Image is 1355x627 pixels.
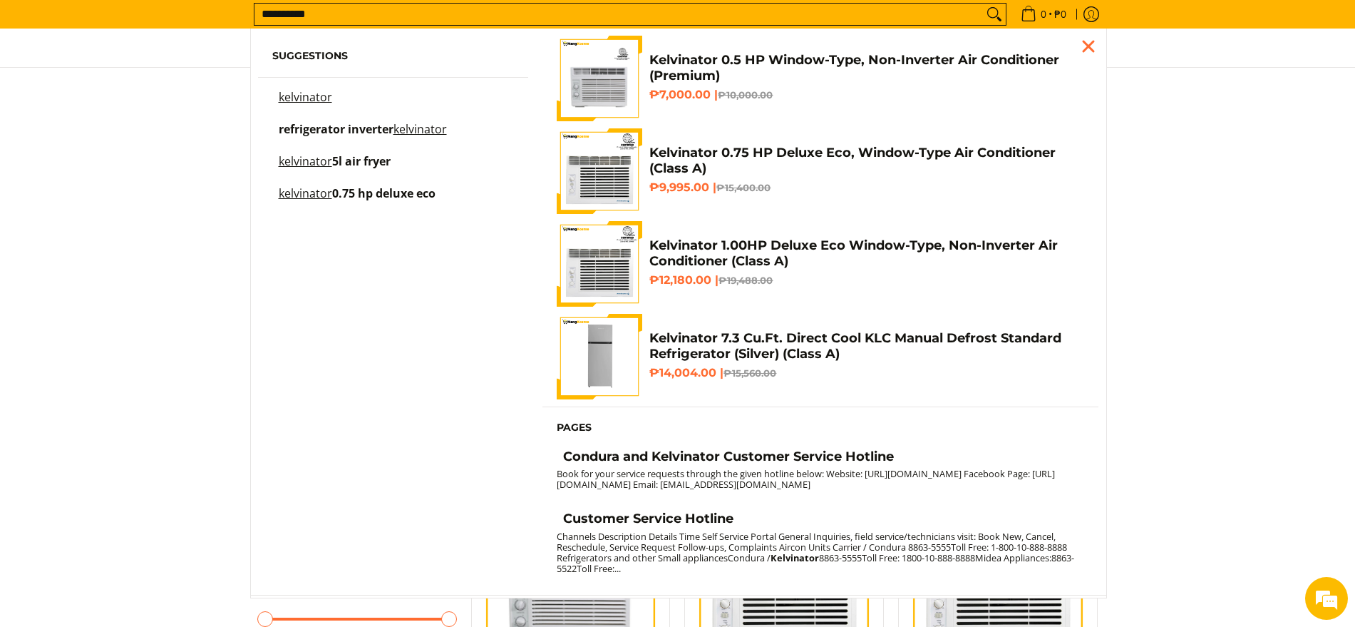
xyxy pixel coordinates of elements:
[557,221,1084,307] a: Kelvinator 1.00HP Deluxe Eco Window-Type, Non-Inverter Air Conditioner (Class A) Kelvinator 1.00H...
[1052,9,1068,19] span: ₱0
[718,89,773,101] del: ₱10,000.00
[279,121,393,137] span: refrigerator inverter
[557,511,1084,531] a: Customer Service Hotline
[272,124,515,149] a: refrigerator inverter kelvinator
[272,156,515,181] a: kelvinator 5l air fryer
[1078,36,1099,57] div: Close pop up
[563,511,733,527] h4: Customer Service Hotline
[557,36,642,121] img: kelvinator-.5hp-window-type-airconditioner-full-view-mang-kosme
[649,88,1084,102] h6: ₱7,000.00 |
[649,366,1084,380] h6: ₱14,004.00 |
[272,50,515,63] h6: Suggestions
[557,467,1055,491] small: Book for your service requests through the given hotline below: Website: [URL][DOMAIN_NAME] Faceb...
[557,314,642,399] img: Kelvinator 7.3 Cu.Ft. Direct Cool KLC Manual Defrost Standard Refrigerator (Silver) (Class A)
[279,156,391,181] p: kelvinator 5l air fryer
[1016,6,1071,22] span: •
[649,238,1084,270] h4: Kelvinator 1.00HP Deluxe Eco Window-Type, Non-Inverter Air Conditioner (Class A)
[272,92,515,117] a: kelvinator
[649,273,1084,287] h6: ₱12,180.00 |
[649,330,1084,362] h4: Kelvinator 7.3 Cu.Ft. Direct Cool KLC Manual Defrost Standard Refrigerator (Silver) (Class A)
[771,551,819,564] strong: Kelvinator
[649,180,1084,195] h6: ₱9,995.00 |
[557,128,642,214] img: Kelvinator 0.75 HP Deluxe Eco, Window-Type Air Conditioner (Class A)
[557,449,1084,469] a: Condura and Kelvinator Customer Service Hotline
[332,185,436,201] span: 0.75 hp deluxe eco
[557,128,1084,214] a: Kelvinator 0.75 HP Deluxe Eco, Window-Type Air Conditioner (Class A) Kelvinator 0.75 HP Deluxe Ec...
[279,153,332,169] mark: kelvinator
[563,449,894,465] h4: Condura and Kelvinator Customer Service Hotline
[557,36,1084,121] a: kelvinator-.5hp-window-type-airconditioner-full-view-mang-kosme Kelvinator 0.5 HP Window-Type, No...
[279,188,436,213] p: kelvinator 0.75 hp deluxe eco
[1039,9,1049,19] span: 0
[279,89,332,105] mark: kelvinator
[279,185,332,201] mark: kelvinator
[557,422,1084,434] h6: Pages
[279,124,447,149] p: refrigerator inverter kelvinator
[332,153,391,169] span: 5l air fryer
[649,145,1084,177] h4: Kelvinator 0.75 HP Deluxe Eco, Window-Type Air Conditioner (Class A)
[272,188,515,213] a: kelvinator 0.75 hp deluxe eco
[557,221,642,307] img: Kelvinator 1.00HP Deluxe Eco Window-Type, Non-Inverter Air Conditioner (Class A)
[716,182,771,193] del: ₱15,400.00
[718,275,773,286] del: ₱19,488.00
[983,4,1006,25] button: Search
[557,530,1074,575] small: Channels Description Details Time Self Service Portal General Inquiries, field service/technician...
[279,92,332,117] p: kelvinator
[649,52,1084,84] h4: Kelvinator 0.5 HP Window-Type, Non-Inverter Air Conditioner (Premium)
[557,314,1084,399] a: Kelvinator 7.3 Cu.Ft. Direct Cool KLC Manual Defrost Standard Refrigerator (Silver) (Class A) Kel...
[393,121,447,137] mark: kelvinator
[723,367,776,379] del: ₱15,560.00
